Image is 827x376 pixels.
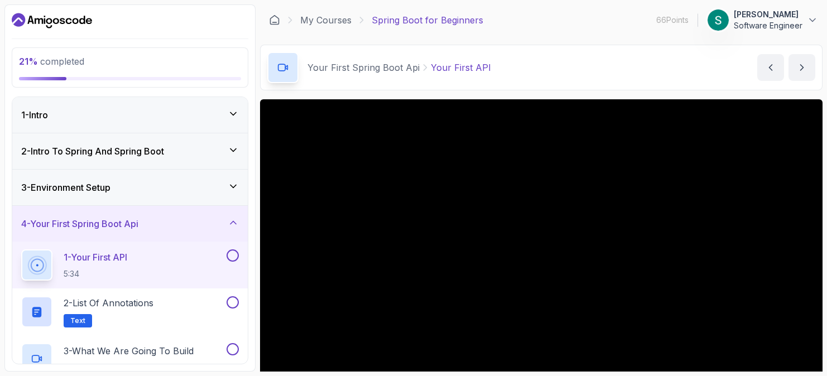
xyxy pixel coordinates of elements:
[21,343,239,374] button: 3-What We Are Going To Build0:58
[734,9,802,20] p: [PERSON_NAME]
[300,13,352,27] a: My Courses
[12,170,248,205] button: 3-Environment Setup
[12,133,248,169] button: 2-Intro To Spring And Spring Boot
[64,268,127,279] p: 5:34
[21,181,110,194] h3: 3 - Environment Setup
[21,108,48,122] h3: 1 - Intro
[64,362,194,373] p: 0:58
[21,249,239,281] button: 1-Your First API5:34
[758,306,827,359] iframe: chat widget
[788,54,815,81] button: next content
[12,12,92,30] a: Dashboard
[12,97,248,133] button: 1-Intro
[734,20,802,31] p: Software Engineer
[21,296,239,327] button: 2-List of AnnotationsText
[307,61,420,74] p: Your First Spring Boot Api
[372,13,483,27] p: Spring Boot for Beginners
[656,15,689,26] p: 66 Points
[757,54,784,81] button: previous content
[21,217,138,230] h3: 4 - Your First Spring Boot Api
[64,250,127,264] p: 1 - Your First API
[64,344,194,358] p: 3 - What We Are Going To Build
[21,144,164,158] h3: 2 - Intro To Spring And Spring Boot
[19,56,84,67] span: completed
[431,61,491,74] p: Your First API
[64,296,153,310] p: 2 - List of Annotations
[12,206,248,242] button: 4-Your First Spring Boot Api
[19,56,38,67] span: 21 %
[707,9,818,31] button: user profile image[PERSON_NAME]Software Engineer
[708,9,729,31] img: user profile image
[70,316,85,325] span: Text
[269,15,280,26] a: Dashboard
